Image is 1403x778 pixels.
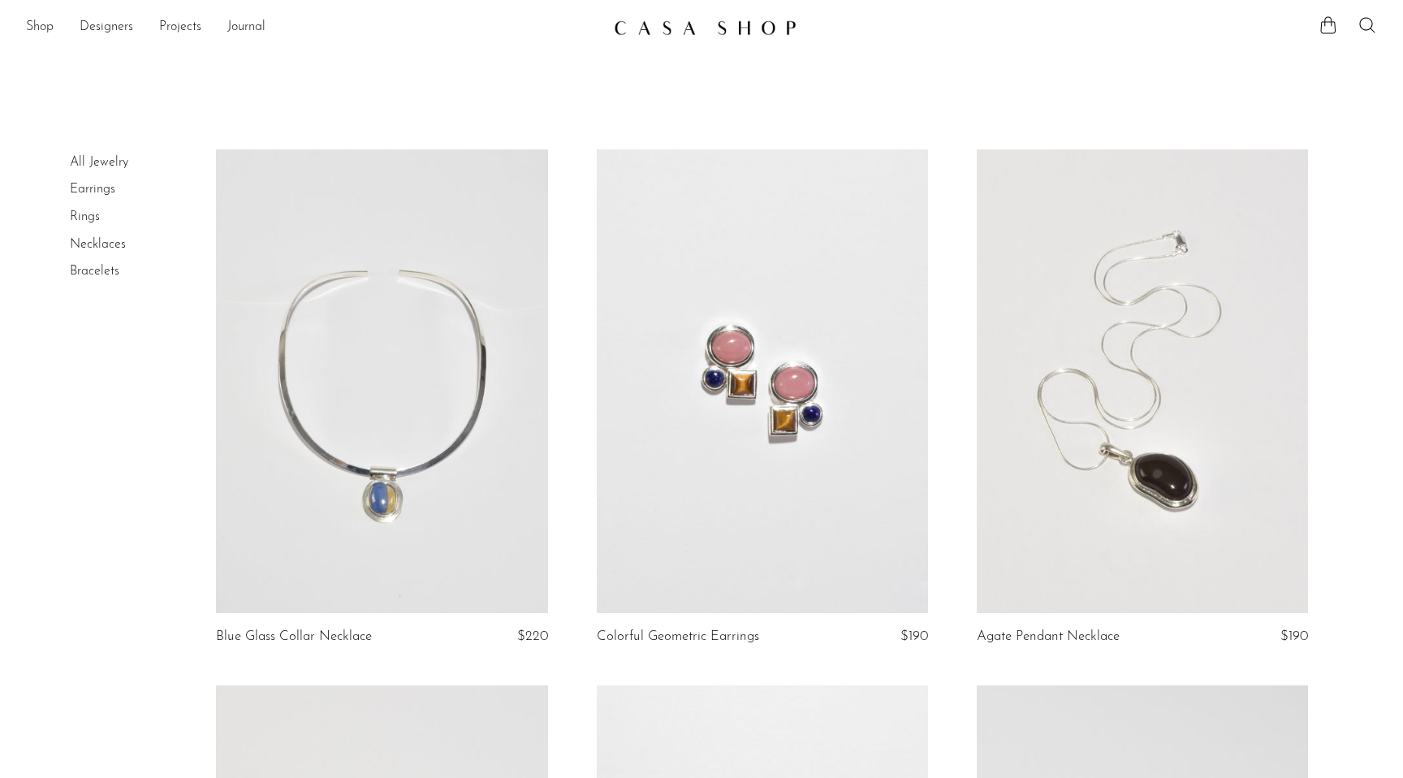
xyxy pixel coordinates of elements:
[26,14,601,41] ul: NEW HEADER MENU
[1280,629,1308,643] span: $190
[517,629,548,643] span: $220
[80,17,133,38] a: Designers
[159,17,201,38] a: Projects
[70,210,100,223] a: Rings
[227,17,265,38] a: Journal
[70,238,126,251] a: Necklaces
[977,629,1120,644] a: Agate Pendant Necklace
[900,629,928,643] span: $190
[70,156,128,169] a: All Jewelry
[216,629,372,644] a: Blue Glass Collar Necklace
[70,265,119,278] a: Bracelets
[26,17,54,38] a: Shop
[70,183,115,196] a: Earrings
[26,14,601,41] nav: Desktop navigation
[597,629,759,644] a: Colorful Geometric Earrings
